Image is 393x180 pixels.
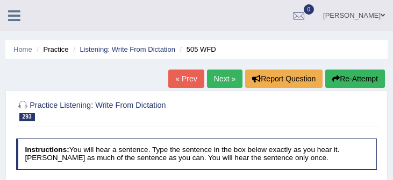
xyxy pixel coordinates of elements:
[16,139,377,169] h4: You will hear a sentence. Type the sentence in the box below exactly as you hear it. [PERSON_NAME...
[207,70,242,88] a: Next »
[16,99,240,121] h2: Practice Listening: Write From Dictation
[177,44,216,54] li: 505 WFD
[168,70,204,88] a: « Prev
[34,44,68,54] li: Practice
[19,113,35,121] span: 293
[80,45,175,53] a: Listening: Write From Dictation
[325,70,385,88] button: Re-Attempt
[245,70,323,88] button: Report Question
[25,146,69,154] b: Instructions:
[13,45,32,53] a: Home
[304,4,315,15] span: 0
